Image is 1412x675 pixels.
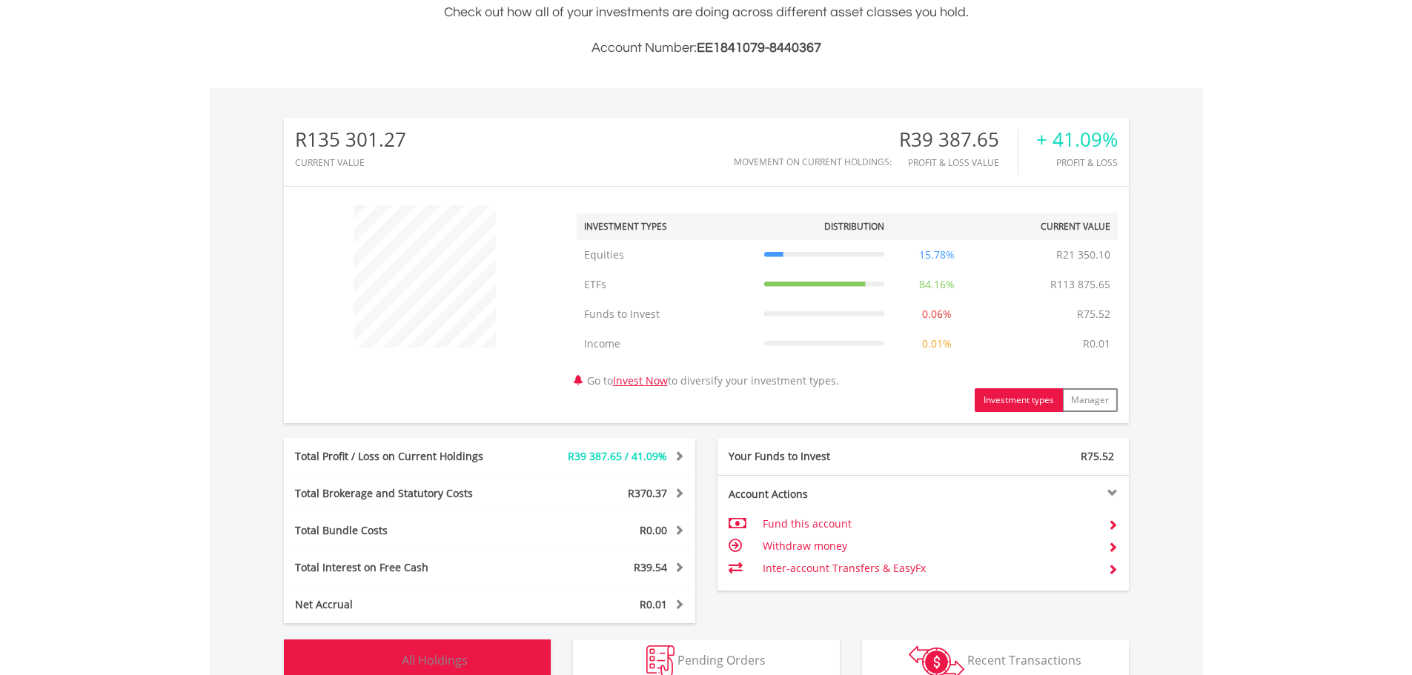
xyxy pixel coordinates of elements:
td: Funds to Invest [577,299,757,329]
div: Net Accrual [284,597,524,612]
div: Go to to diversify your investment types. [566,198,1129,412]
div: Profit & Loss [1036,158,1118,167]
td: Income [577,329,757,359]
th: Investment Types [577,213,757,240]
span: Pending Orders [677,652,766,668]
div: R39 387.65 [899,129,1018,150]
div: Total Bundle Costs [284,523,524,538]
button: Investment types [975,388,1063,412]
div: Account Actions [717,487,924,502]
td: ETFs [577,270,757,299]
td: 0.06% [892,299,982,329]
td: R0.01 [1075,329,1118,359]
div: Profit & Loss Value [899,158,1018,167]
td: R21 350.10 [1049,240,1118,270]
div: Total Interest on Free Cash [284,560,524,575]
span: R39 387.65 / 41.09% [568,449,667,463]
div: + 41.09% [1036,129,1118,150]
div: R135 301.27 [295,129,406,150]
div: Distribution [824,220,884,233]
span: R75.52 [1081,449,1114,463]
td: 15.78% [892,240,982,270]
td: Equities [577,240,757,270]
td: R113 875.65 [1043,270,1118,299]
span: R0.01 [640,597,667,611]
span: Recent Transactions [967,652,1081,668]
td: R75.52 [1070,299,1118,329]
td: 84.16% [892,270,982,299]
div: Your Funds to Invest [717,449,924,464]
div: CURRENT VALUE [295,158,406,167]
span: R0.00 [640,523,667,537]
span: R39.54 [634,560,667,574]
td: Fund this account [763,513,1096,535]
span: R370.37 [628,486,667,500]
span: EE1841079-8440367 [697,41,821,55]
td: 0.01% [892,329,982,359]
h3: Account Number: [284,38,1129,59]
span: All Holdings [402,652,468,668]
td: Withdraw money [763,535,1096,557]
td: Inter-account Transfers & EasyFx [763,557,1096,579]
th: Current Value [982,213,1118,240]
div: Movement on Current Holdings: [734,157,892,167]
button: Manager [1062,388,1118,412]
div: Total Profit / Loss on Current Holdings [284,449,524,464]
div: Total Brokerage and Statutory Costs [284,486,524,501]
div: Check out how all of your investments are doing across different asset classes you hold. [284,2,1129,59]
a: Invest Now [613,373,668,388]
